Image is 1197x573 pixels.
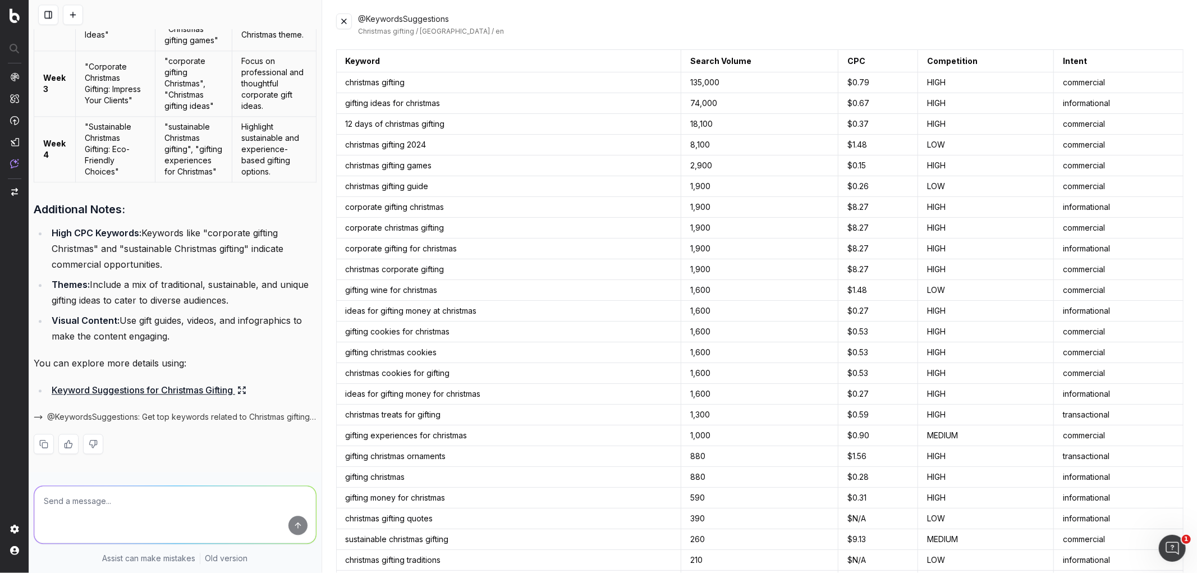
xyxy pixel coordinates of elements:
[918,405,1054,425] td: HIGH
[336,322,681,342] td: gifting cookies for christmas
[34,200,317,218] h3: Additional Notes:
[681,259,838,280] td: 1,900
[1054,508,1184,529] td: informational
[336,197,681,218] td: corporate gifting christmas
[10,137,19,146] img: Studio
[838,301,918,322] td: $ 0.27
[918,176,1054,197] td: LOW
[838,488,918,508] td: $ 0.31
[681,322,838,342] td: 1,600
[681,529,838,550] td: 260
[1054,197,1184,218] td: informational
[918,155,1054,176] td: HIGH
[52,382,246,398] a: Keyword Suggestions for Christmas Gifting
[681,508,838,529] td: 390
[34,355,317,371] p: You can explore more details using:
[336,405,681,425] td: christmas treats for gifting
[838,467,918,488] td: $ 0.28
[918,135,1054,155] td: LOW
[918,301,1054,322] td: HIGH
[918,218,1054,239] td: HIGH
[838,529,918,550] td: $ 9.13
[336,155,681,176] td: christmas gifting games
[336,550,681,571] td: christmas gifting traditions
[52,227,141,239] strong: High CPC Keywords:
[1054,93,1184,114] td: informational
[681,197,838,218] td: 1,900
[10,94,19,103] img: Intelligence
[1054,363,1184,384] td: commercial
[918,239,1054,259] td: HIGH
[336,301,681,322] td: ideas for gifting money at christmas
[918,93,1054,114] td: HIGH
[681,550,838,571] td: 210
[359,13,1184,36] div: @KeywordsSuggestions
[681,488,838,508] td: 590
[1054,467,1184,488] td: informational
[918,529,1054,550] td: MEDIUM
[155,51,232,117] td: "corporate gifting Christmas", "Christmas gifting ideas"
[1054,218,1184,239] td: commercial
[336,446,681,467] td: gifting christmas ornaments
[75,117,155,182] td: "Sustainable Christmas Gifting: Eco-Friendly Choices"
[10,8,20,23] img: Botify logo
[10,116,19,125] img: Activation
[1054,405,1184,425] td: transactional
[336,72,681,93] td: christmas gifting
[918,259,1054,280] td: HIGH
[918,425,1054,446] td: MEDIUM
[681,301,838,322] td: 1,600
[681,50,838,72] th: Search Volume
[1054,322,1184,342] td: commercial
[336,508,681,529] td: christmas gifting quotes
[75,51,155,117] td: "Corporate Christmas Gifting: Impress Your Clients"
[1182,535,1191,544] span: 1
[11,188,18,196] img: Switch project
[838,135,918,155] td: $ 1.48
[359,27,1184,36] div: Christmas gifting / [GEOGRAPHIC_DATA] / en
[1054,550,1184,571] td: informational
[52,279,90,290] strong: Themes:
[336,529,681,550] td: sustainable christmas gifting
[336,467,681,488] td: gifting christmas
[336,176,681,197] td: christmas gifting guide
[838,50,918,72] th: CPC
[10,159,19,168] img: Assist
[838,280,918,301] td: $ 1.48
[336,114,681,135] td: 12 days of christmas gifting
[1054,176,1184,197] td: commercial
[681,363,838,384] td: 1,600
[1054,342,1184,363] td: commercial
[43,139,67,159] strong: Week 4
[838,114,918,135] td: $ 0.37
[34,411,317,423] button: @KeywordsSuggestions: Get top keywords related to Christmas gifting for content ideas. from [GEOG...
[336,384,681,405] td: ideas for gifting money for christmas
[336,239,681,259] td: corporate gifting for christmas
[838,218,918,239] td: $ 8.27
[102,553,195,564] p: Assist can make mistakes
[918,467,1054,488] td: HIGH
[838,322,918,342] td: $ 0.53
[838,197,918,218] td: $ 8.27
[48,225,317,272] li: Keywords like "corporate gifting Christmas" and "sustainable Christmas gifting" indicate commerci...
[918,50,1054,72] th: Competition
[918,114,1054,135] td: HIGH
[838,550,918,571] td: $ N/A
[838,384,918,405] td: $ 0.27
[838,508,918,529] td: $ N/A
[336,50,681,72] th: Keyword
[205,553,247,564] a: Old version
[838,425,918,446] td: $ 0.90
[681,135,838,155] td: 8,100
[838,363,918,384] td: $ 0.53
[232,117,316,182] td: Highlight sustainable and experience-based gifting options.
[838,446,918,467] td: $ 1.56
[681,405,838,425] td: 1,300
[681,155,838,176] td: 2,900
[336,425,681,446] td: gifting experiences for christmas
[1054,259,1184,280] td: commercial
[1054,239,1184,259] td: informational
[47,411,317,423] span: @KeywordsSuggestions: Get top keywords related to Christmas gifting for content ideas. from [GEOG...
[681,425,838,446] td: 1,000
[838,342,918,363] td: $ 0.53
